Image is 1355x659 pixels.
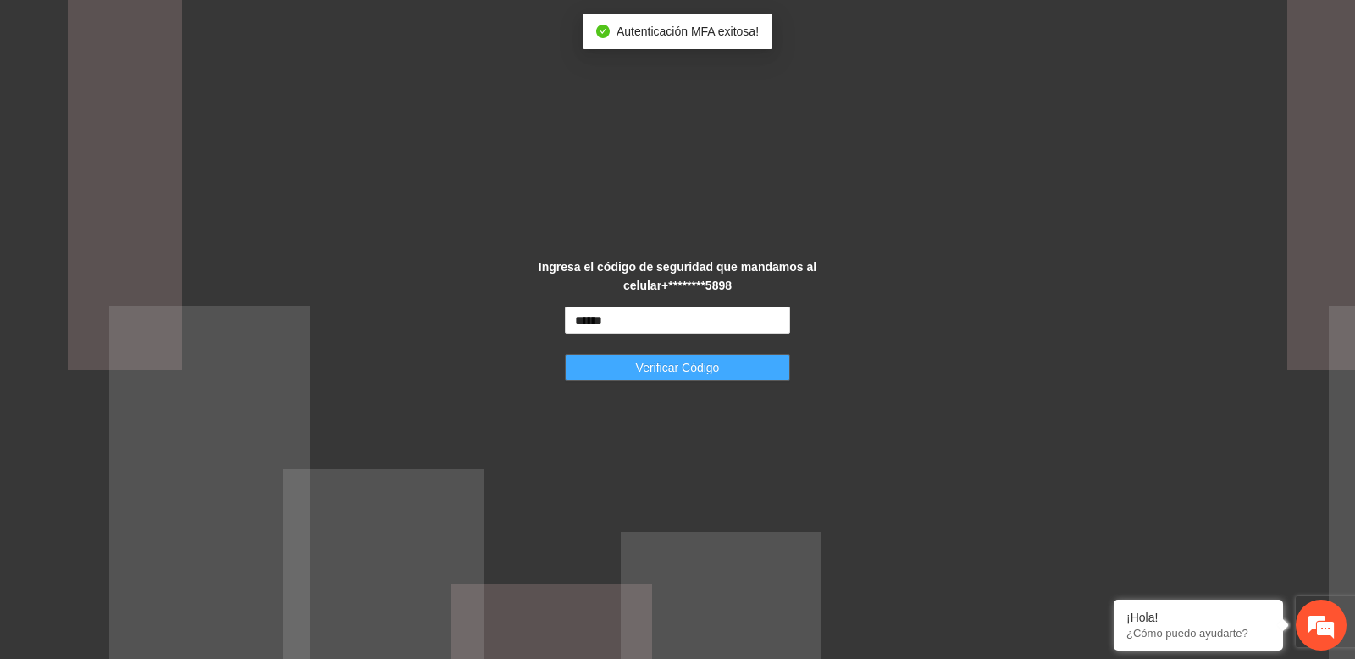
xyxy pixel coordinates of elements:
span: Autenticación MFA exitosa! [617,25,759,38]
span: Estamos en línea. [98,226,234,397]
div: Chatee con nosotros ahora [88,86,285,108]
div: Minimizar ventana de chat en vivo [278,8,318,49]
button: Verificar Código [565,354,791,381]
span: check-circle [596,25,610,38]
p: ¿Cómo puedo ayudarte? [1126,627,1270,640]
span: Verificar Código [636,358,720,377]
div: ¡Hola! [1126,611,1270,624]
textarea: Escriba su mensaje y pulse “Intro” [8,462,323,522]
strong: Ingresa el código de seguridad que mandamos al celular +********5898 [539,260,816,292]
